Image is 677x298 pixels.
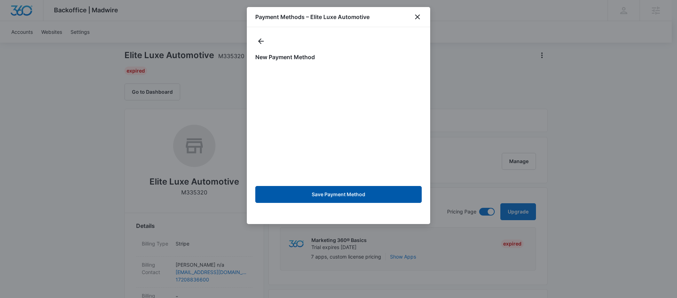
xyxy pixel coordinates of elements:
[255,36,267,47] button: actions.back
[413,13,422,21] button: close
[255,53,422,61] h1: New Payment Method
[255,186,422,203] button: Save Payment Method
[255,13,370,21] h1: Payment Methods – Elite Luxe Automotive
[254,67,423,180] iframe: Secure payment input frame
